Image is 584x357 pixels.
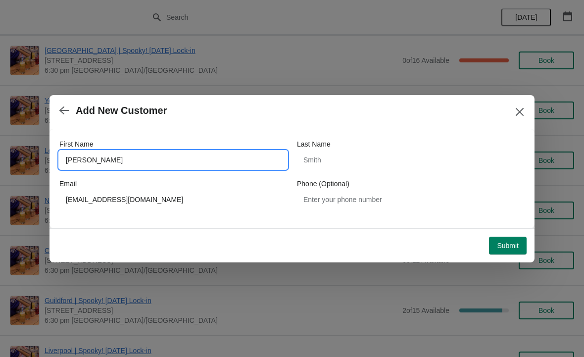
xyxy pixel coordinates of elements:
h2: Add New Customer [76,105,167,116]
input: Enter your email [59,191,287,208]
label: First Name [59,139,93,149]
span: Submit [497,242,519,250]
input: John [59,151,287,169]
label: Phone (Optional) [297,179,349,189]
input: Enter your phone number [297,191,525,208]
button: Close [511,103,529,121]
input: Smith [297,151,525,169]
label: Email [59,179,77,189]
button: Submit [489,237,527,255]
label: Last Name [297,139,331,149]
